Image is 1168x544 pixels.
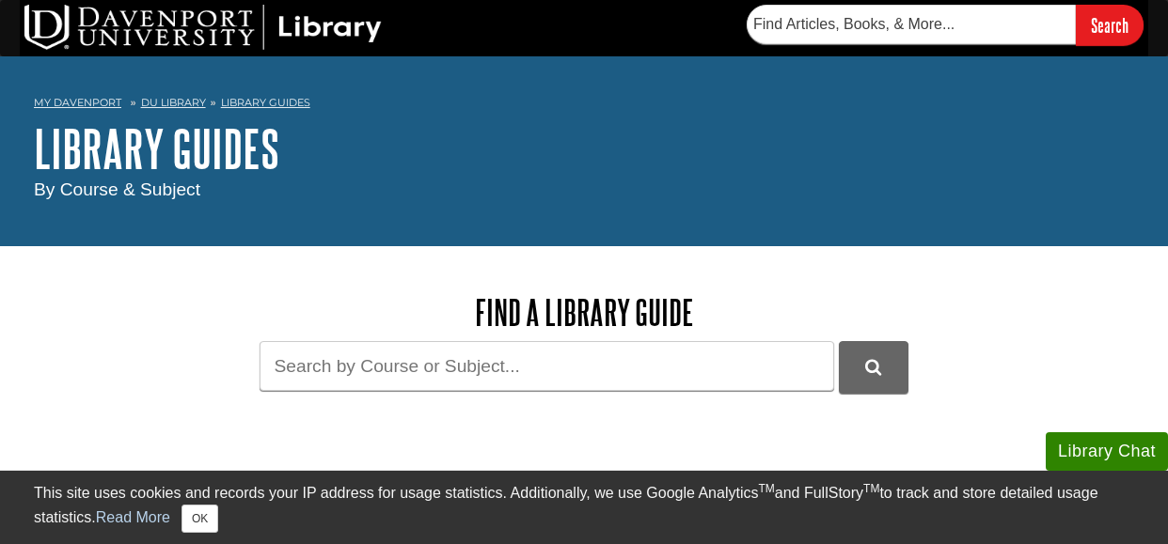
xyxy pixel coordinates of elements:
[863,482,879,495] sup: TM
[747,5,1144,45] form: Searches DU Library's articles, books, and more
[758,482,774,495] sup: TM
[747,5,1076,44] input: Find Articles, Books, & More...
[34,95,121,111] a: My Davenport
[221,96,310,109] a: Library Guides
[34,177,1134,204] div: By Course & Subject
[96,509,170,525] a: Read More
[222,293,946,332] h2: Find a Library Guide
[34,482,1134,533] div: This site uses cookies and records your IP address for usage statistics. Additionally, we use Goo...
[260,341,834,391] input: Search by Course or Subject...
[1076,5,1144,45] input: Search
[34,90,1134,120] nav: breadcrumb
[865,359,881,376] i: Search Library Guides
[141,96,206,109] a: DU Library
[1046,432,1168,471] button: Library Chat
[34,120,1134,177] h1: Library Guides
[182,505,218,533] button: Close
[24,5,382,50] img: DU Library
